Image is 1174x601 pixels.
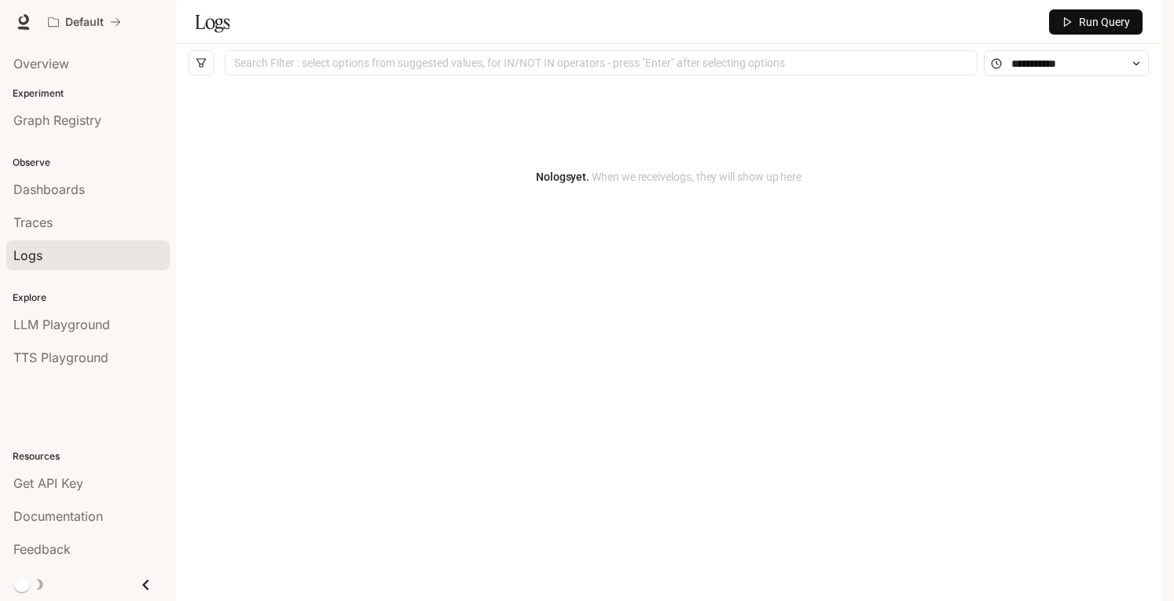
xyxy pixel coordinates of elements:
[41,6,128,38] button: All workspaces
[65,16,104,29] p: Default
[536,168,802,185] article: No logs yet.
[195,6,229,38] h1: Logs
[1079,13,1130,31] span: Run Query
[196,57,207,68] span: filter
[589,170,802,183] span: When we receive logs , they will show up here
[189,50,214,75] button: filter
[1049,9,1143,35] button: Run Query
